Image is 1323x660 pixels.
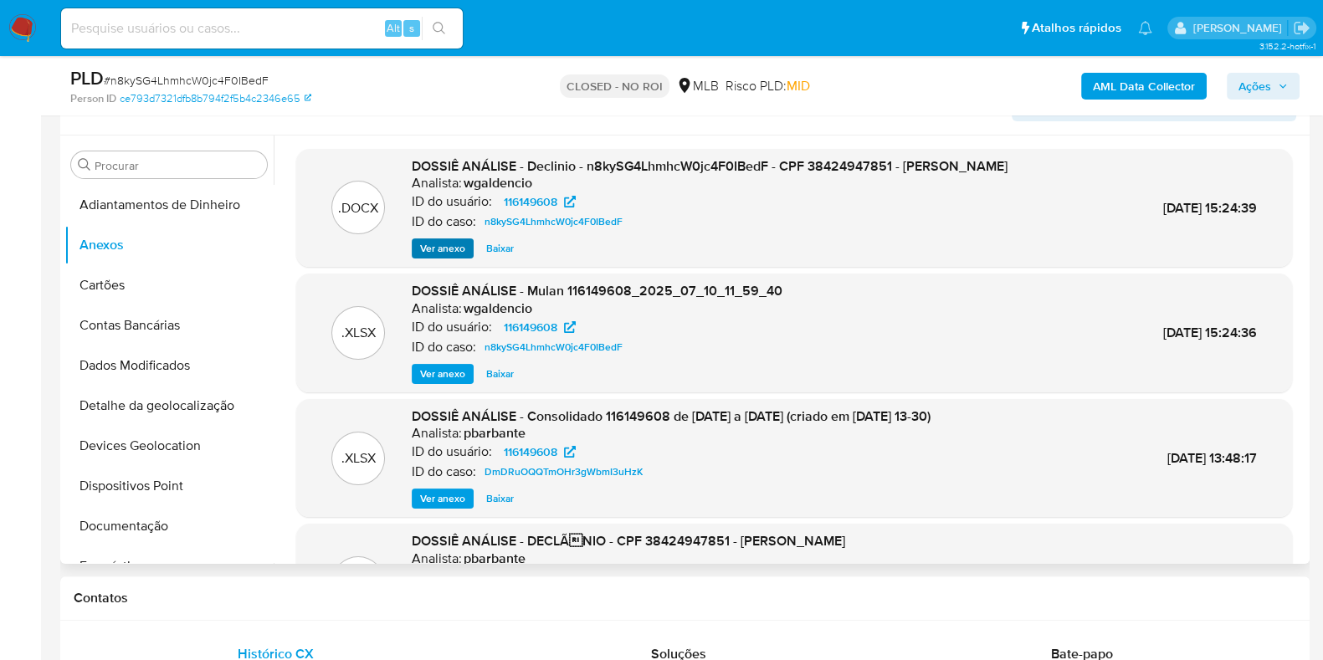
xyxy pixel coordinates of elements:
span: [DATE] 15:24:39 [1163,198,1257,217]
p: .XLSX [341,449,376,468]
p: ID do usuário: [412,443,492,460]
button: Contas Bancárias [64,305,274,345]
button: Baixar [478,489,522,509]
a: n8kySG4LhmhcW0jc4F0IBedF [478,212,629,232]
a: Sair [1293,19,1310,37]
p: ID do usuário: [412,193,492,210]
a: 116149608 [494,317,586,337]
p: ID do caso: [412,213,476,230]
p: ID do caso: [412,463,476,480]
h6: pbarbante [464,550,526,567]
p: ID do caso: [412,339,476,356]
h6: wgaldencio [464,175,532,192]
span: s [409,20,414,36]
button: search-icon [422,17,456,40]
span: n8kySG4LhmhcW0jc4F0IBedF [485,337,623,357]
b: Person ID [70,91,116,106]
p: Analista: [412,425,462,442]
button: Detalhe da geolocalização [64,386,274,426]
p: .XLSX [341,324,376,342]
span: 116149608 [504,317,557,337]
p: magno.ferreira@mercadopago.com.br [1192,20,1287,36]
button: Ver anexo [412,364,474,384]
p: CLOSED - NO ROI [560,74,669,98]
a: ce793d7321dfb8b794f2f5b4c2346e65 [120,91,311,106]
span: Ações [1238,73,1271,100]
button: Devices Geolocation [64,426,274,466]
span: 3.152.2-hotfix-1 [1259,39,1315,53]
input: Pesquise usuários ou casos... [61,18,463,39]
button: Baixar [478,238,522,258]
div: MLB [676,77,719,95]
span: DOSSIÊ ANÁLISE - Declinio - n8kySG4LhmhcW0jc4F0IBedF - CPF 38424947851 - [PERSON_NAME] [412,156,1008,176]
button: Ver anexo [412,489,474,509]
b: AML Data Collector [1093,73,1195,100]
p: Analista: [412,550,462,567]
p: Analista: [412,175,462,192]
button: Procurar [78,158,91,171]
button: Empréstimos [64,546,274,586]
b: PLD [70,64,104,91]
button: Cartões [64,265,274,305]
button: Dados Modificados [64,345,274,386]
span: [DATE] 15:24:36 [1163,323,1257,342]
span: Ver anexo [420,240,465,257]
button: Baixar [478,364,522,384]
a: n8kySG4LhmhcW0jc4F0IBedF [478,337,629,357]
p: .DOCX [338,199,378,217]
h6: wgaldencio [464,300,532,317]
span: [DATE] 13:48:17 [1167,448,1257,468]
a: 116149608 [494,192,586,212]
h6: pbarbante [464,425,526,442]
p: Analista: [412,300,462,317]
button: Ver anexo [412,238,474,258]
a: DmDRuOQQTmOHr3gWbmI3uHzK [478,462,649,482]
button: Adiantamentos de Dinheiro [64,185,274,225]
span: # n8kySG4LhmhcW0jc4F0IBedF [104,72,269,89]
span: Ver anexo [420,366,465,382]
span: Baixar [486,490,514,507]
a: 116149608 [494,442,586,462]
span: DOSSIÊ ANÁLISE - DECLÃNIO - CPF 38424947851 - [PERSON_NAME] [412,531,845,550]
span: Atalhos rápidos [1032,19,1121,37]
span: Baixar [486,366,514,382]
span: Ver anexo [420,490,465,507]
span: 116149608 [504,192,557,212]
p: ID do usuário: [412,319,492,335]
span: 116149608 [504,442,557,462]
button: Documentação [64,506,274,546]
span: DmDRuOQQTmOHr3gWbmI3uHzK [485,462,643,482]
button: Anexos [64,225,274,265]
button: Dispositivos Point [64,466,274,506]
span: Risco PLD: [726,77,810,95]
span: DOSSIÊ ANÁLISE - Consolidado 116149608 de [DATE] a [DATE] (criado em [DATE] 13-30) [412,407,931,426]
button: Ações [1227,73,1300,100]
span: DOSSIÊ ANÁLISE - Mulan 116149608_2025_07_10_11_59_40 [412,281,782,300]
span: Baixar [486,240,514,257]
input: Procurar [95,158,260,173]
button: AML Data Collector [1081,73,1207,100]
h1: Contatos [74,590,1296,606]
span: Alt [387,20,400,36]
a: Notificações [1138,21,1152,35]
span: n8kySG4LhmhcW0jc4F0IBedF [485,212,623,232]
span: MID [787,76,810,95]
